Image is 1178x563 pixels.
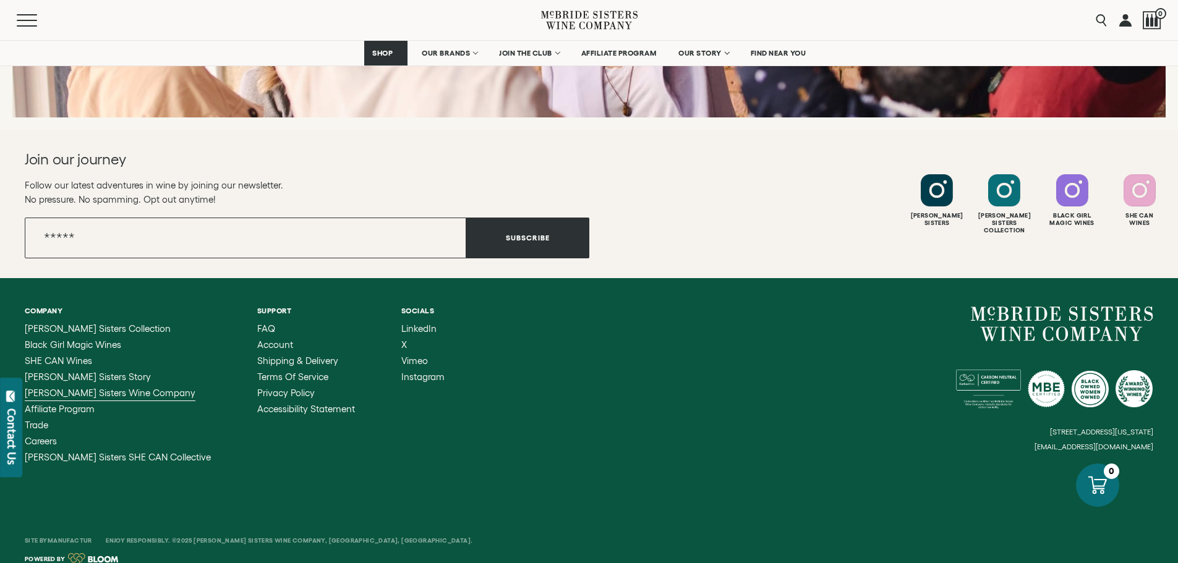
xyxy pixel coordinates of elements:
[670,41,736,66] a: OUR STORY
[25,339,121,350] span: Black Girl Magic Wines
[257,340,355,350] a: Account
[401,323,437,334] span: LinkedIn
[25,372,211,382] a: McBride Sisters Story
[1104,464,1119,479] div: 0
[905,212,969,227] div: [PERSON_NAME] Sisters
[257,324,355,334] a: FAQ
[25,388,211,398] a: McBride Sisters Wine Company
[25,452,211,462] a: McBride Sisters SHE CAN Collective
[573,41,665,66] a: AFFILIATE PROGRAM
[25,452,211,462] span: [PERSON_NAME] Sisters SHE CAN Collective
[364,41,408,66] a: SHOP
[25,150,532,169] h2: Join our journey
[106,537,472,544] span: Enjoy Responsibly. ©2025 [PERSON_NAME] Sisters Wine Company, [GEOGRAPHIC_DATA], [GEOGRAPHIC_DATA].
[25,218,466,258] input: Email
[499,49,552,57] span: JOIN THE CLUB
[48,537,92,544] a: Manufactur
[1035,442,1153,451] small: [EMAIL_ADDRESS][DOMAIN_NAME]
[491,41,567,66] a: JOIN THE CLUB
[25,178,589,206] p: Follow our latest adventures in wine by joining our newsletter. No pressure. No spamming. Opt out...
[972,174,1036,234] a: Follow McBride Sisters Collection on Instagram [PERSON_NAME] SistersCollection
[581,49,657,57] span: AFFILIATE PROGRAM
[678,49,722,57] span: OUR STORY
[257,372,355,382] a: Terms of Service
[1108,174,1172,227] a: Follow SHE CAN Wines on Instagram She CanWines
[401,355,428,366] span: Vimeo
[25,420,211,430] a: Trade
[25,404,95,414] span: Affiliate Program
[257,323,275,334] span: FAQ
[25,436,211,446] a: Careers
[257,355,338,366] span: Shipping & Delivery
[257,339,293,350] span: Account
[17,14,61,27] button: Mobile Menu Trigger
[422,49,470,57] span: OUR BRANDS
[6,408,18,465] div: Contact Us
[25,420,48,430] span: Trade
[25,436,57,446] span: Careers
[25,355,92,366] span: SHE CAN Wines
[25,404,211,414] a: Affiliate Program
[971,307,1153,341] a: McBride Sisters Wine Company
[25,356,211,366] a: SHE CAN Wines
[414,41,485,66] a: OUR BRANDS
[972,212,1036,234] div: [PERSON_NAME] Sisters Collection
[743,41,814,66] a: FIND NEAR YOU
[25,537,93,544] span: Site By
[257,404,355,414] a: Accessibility Statement
[905,174,969,227] a: Follow McBride Sisters on Instagram [PERSON_NAME]Sisters
[1050,428,1153,436] small: [STREET_ADDRESS][US_STATE]
[401,339,407,350] span: X
[257,388,355,398] a: Privacy Policy
[751,49,806,57] span: FIND NEAR YOU
[25,371,151,382] span: [PERSON_NAME] Sisters Story
[25,340,211,350] a: Black Girl Magic Wines
[25,324,211,334] a: McBride Sisters Collection
[257,356,355,366] a: Shipping & Delivery
[1108,212,1172,227] div: She Can Wines
[1040,212,1104,227] div: Black Girl Magic Wines
[257,404,355,414] span: Accessibility Statement
[466,218,589,258] button: Subscribe
[25,387,195,398] span: [PERSON_NAME] Sisters Wine Company
[257,387,315,398] span: Privacy Policy
[1155,8,1166,19] span: 0
[25,323,171,334] span: [PERSON_NAME] Sisters Collection
[401,372,445,382] a: Instagram
[401,356,445,366] a: Vimeo
[401,324,445,334] a: LinkedIn
[25,556,65,562] span: Powered by
[372,49,393,57] span: SHOP
[1040,174,1104,227] a: Follow Black Girl Magic Wines on Instagram Black GirlMagic Wines
[401,340,445,350] a: X
[257,371,328,382] span: Terms of Service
